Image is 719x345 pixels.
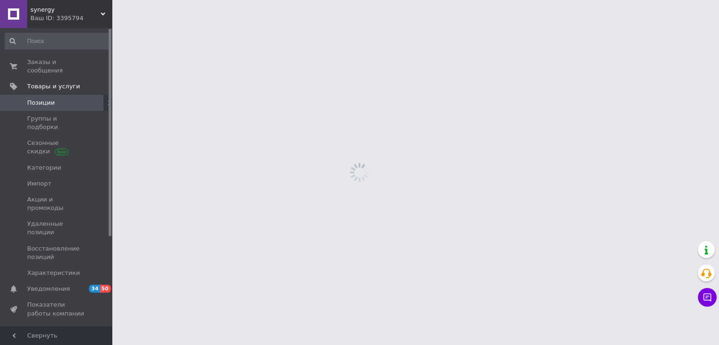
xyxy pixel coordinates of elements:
span: 50 [100,285,110,293]
span: synergy [30,6,101,14]
span: Восстановление позиций [27,244,87,261]
span: Категории [27,164,61,172]
span: Сезонные скидки [27,139,87,156]
button: Чат с покупателем [698,288,717,307]
span: Показатели работы компании [27,301,87,317]
span: Характеристики [27,269,80,277]
span: Товары и услуги [27,82,80,91]
span: Группы и подборки [27,115,87,131]
input: Поиск [5,33,110,50]
span: Заказы и сообщения [27,58,87,75]
span: Импорт [27,180,51,188]
span: Позиции [27,99,55,107]
span: 34 [89,285,100,293]
span: Панель управления [27,325,87,342]
span: Уведомления [27,285,70,293]
span: Акции и промокоды [27,195,87,212]
span: Удаленные позиции [27,220,87,237]
div: Ваш ID: 3395794 [30,14,112,22]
